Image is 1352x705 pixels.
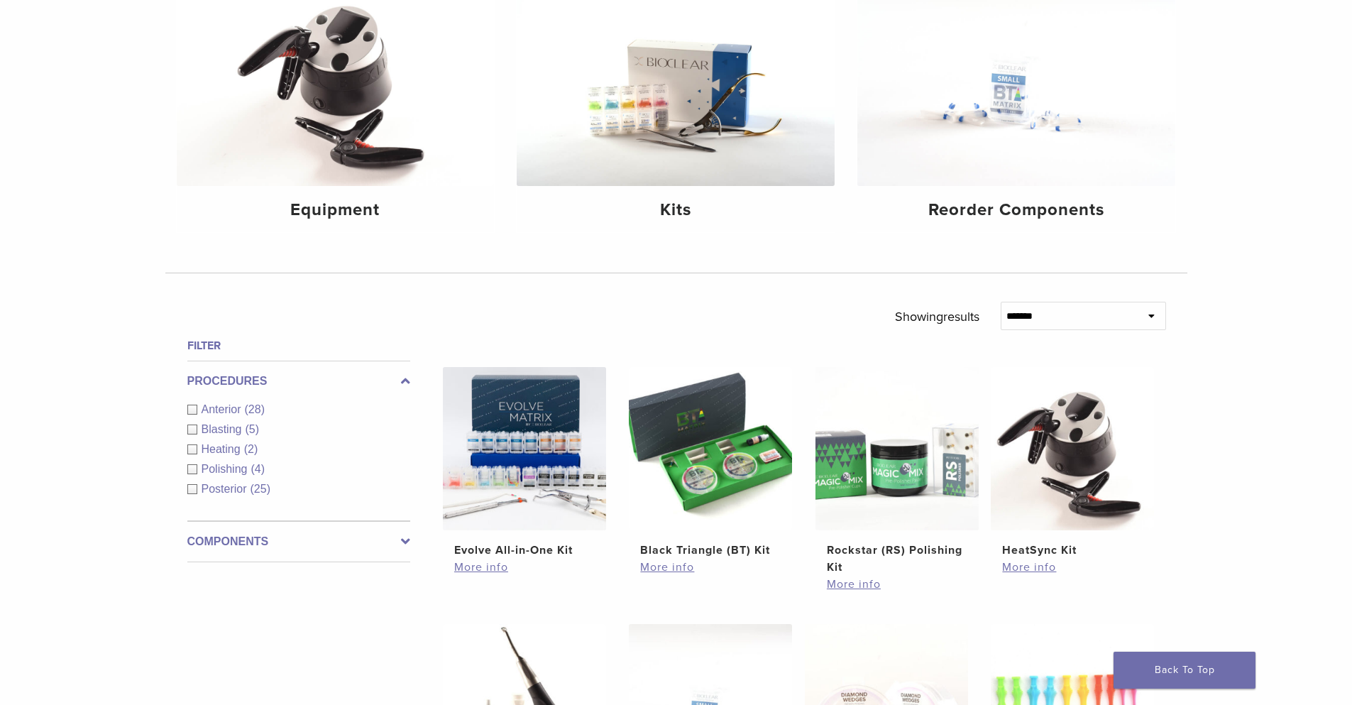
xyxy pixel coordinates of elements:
[244,443,258,455] span: (2)
[991,367,1154,530] img: HeatSync Kit
[454,542,595,559] h2: Evolve All-in-One Kit
[815,367,980,576] a: Rockstar (RS) Polishing KitRockstar (RS) Polishing Kit
[827,576,967,593] a: More info
[202,463,251,475] span: Polishing
[454,559,595,576] a: More info
[1002,559,1143,576] a: More info
[188,197,483,223] h4: Equipment
[640,559,781,576] a: More info
[442,367,608,559] a: Evolve All-in-One KitEvolve All-in-One Kit
[251,463,265,475] span: (4)
[827,542,967,576] h2: Rockstar (RS) Polishing Kit
[629,367,792,530] img: Black Triangle (BT) Kit
[245,423,259,435] span: (5)
[245,403,265,415] span: (28)
[628,367,793,559] a: Black Triangle (BT) KitBlack Triangle (BT) Kit
[528,197,823,223] h4: Kits
[202,403,245,415] span: Anterior
[187,533,410,550] label: Components
[1002,542,1143,559] h2: HeatSync Kit
[815,367,979,530] img: Rockstar (RS) Polishing Kit
[187,373,410,390] label: Procedures
[1114,652,1255,689] a: Back To Top
[187,337,410,354] h4: Filter
[251,483,270,495] span: (25)
[895,302,979,332] p: Showing results
[202,423,246,435] span: Blasting
[443,367,606,530] img: Evolve All-in-One Kit
[202,483,251,495] span: Posterior
[869,197,1164,223] h4: Reorder Components
[990,367,1155,559] a: HeatSync KitHeatSync Kit
[202,443,244,455] span: Heating
[640,542,781,559] h2: Black Triangle (BT) Kit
